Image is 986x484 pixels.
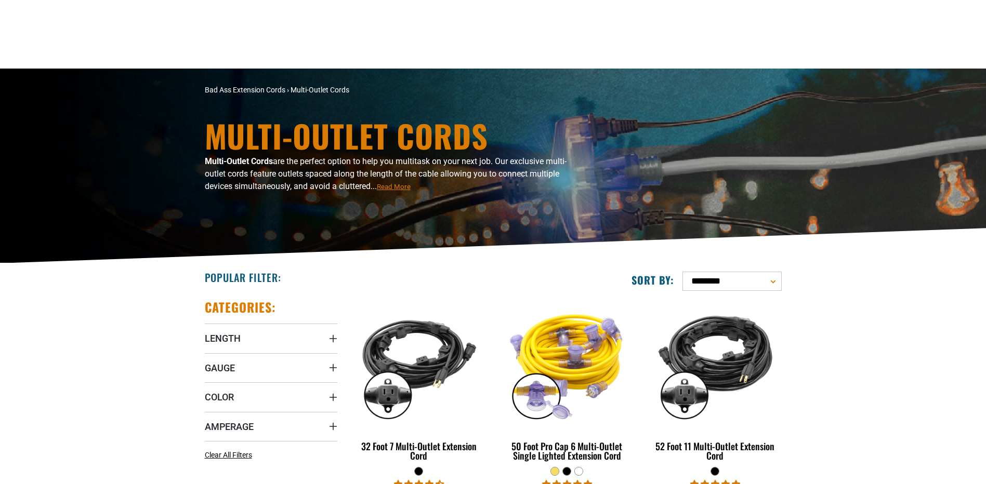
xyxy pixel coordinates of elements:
summary: Amperage [205,412,337,441]
span: › [287,86,289,94]
summary: Length [205,324,337,353]
span: Color [205,391,234,403]
span: are the perfect option to help you multitask on your next job. Our exclusive multi-outlet cords f... [205,156,567,191]
div: 50 Foot Pro Cap 6 Multi-Outlet Single Lighted Extension Cord [501,441,633,460]
summary: Gauge [205,353,337,382]
img: black [353,304,484,424]
span: Clear All Filters [205,451,252,459]
a: black 32 Foot 7 Multi-Outlet Extension Cord [353,299,485,466]
span: Multi-Outlet Cords [291,86,349,94]
nav: breadcrumbs [205,85,584,96]
a: Bad Ass Extension Cords [205,86,285,94]
a: black 52 Foot 11 Multi-Outlet Extension Cord [649,299,781,466]
h2: Categories: [205,299,277,315]
span: Length [205,332,241,344]
h1: Multi-Outlet Cords [205,120,584,151]
b: Multi-Outlet Cords [205,156,273,166]
img: black [650,304,781,424]
img: yellow [502,304,633,424]
summary: Color [205,382,337,411]
a: yellow 50 Foot Pro Cap 6 Multi-Outlet Single Lighted Extension Cord [501,299,633,466]
div: 32 Foot 7 Multi-Outlet Extension Cord [353,441,485,460]
h2: Popular Filter: [205,271,281,284]
label: Sort by: [632,273,674,287]
div: 52 Foot 11 Multi-Outlet Extension Cord [649,441,781,460]
span: Gauge [205,362,235,374]
span: Read More [377,183,411,191]
a: Clear All Filters [205,450,256,461]
span: Amperage [205,421,254,433]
